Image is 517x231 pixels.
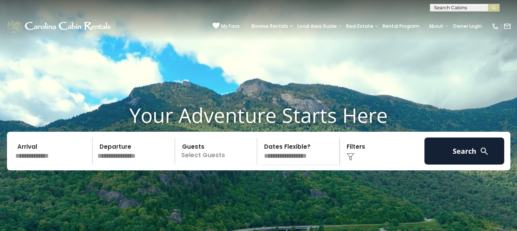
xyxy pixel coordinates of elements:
[347,153,354,161] img: filter--v1.png
[379,21,423,32] a: Rental Program
[342,21,377,32] a: Real Estate
[425,21,447,32] a: About
[177,138,257,165] p: Select Guests
[503,22,511,30] img: mail-regular-white.png
[479,146,489,156] img: search-regular-white.png
[491,22,499,30] img: phone-regular-white.png
[449,21,486,32] a: Owner Login
[6,103,511,127] h1: Your Adventure Starts Here
[247,21,292,32] a: Browse Rentals
[294,21,341,32] a: Local Area Guide
[424,138,505,165] button: Search
[221,23,240,30] span: My Favs
[6,19,113,34] img: White-1-1-2.png
[213,22,240,30] a: My Favs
